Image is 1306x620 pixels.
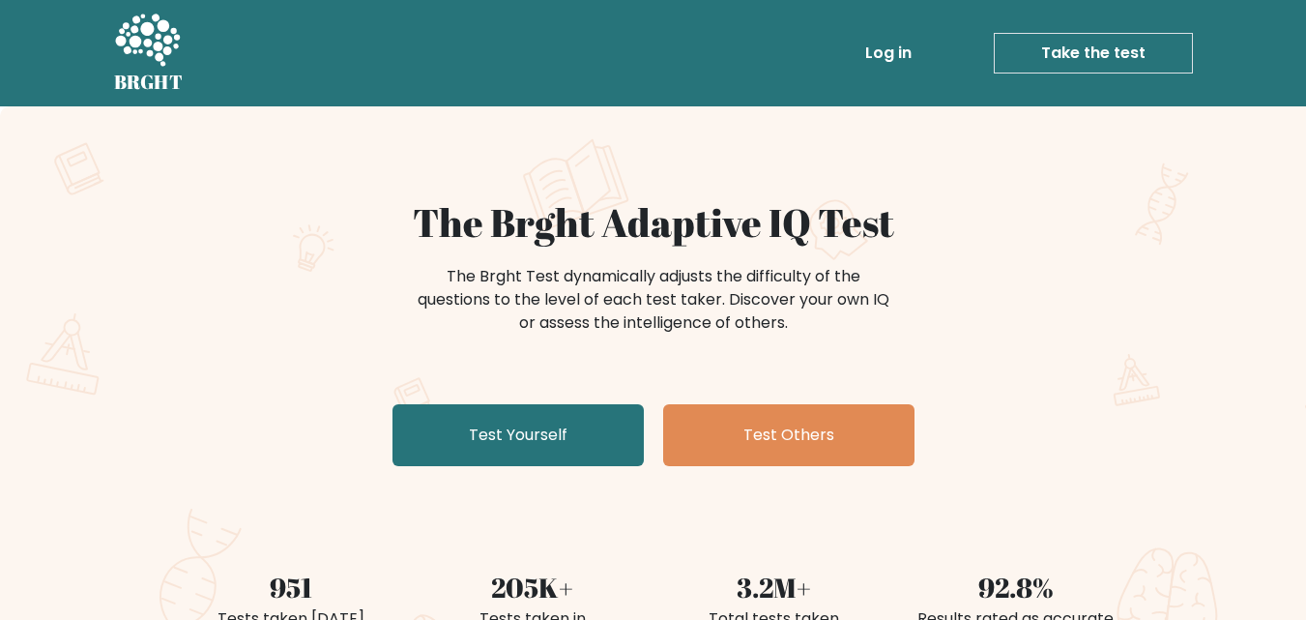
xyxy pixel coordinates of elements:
[412,265,895,335] div: The Brght Test dynamically adjusts the difficulty of the questions to the level of each test take...
[994,33,1193,74] a: Take the test
[114,8,184,99] a: BRGHT
[182,199,1125,246] h1: The Brght Adaptive IQ Test
[182,567,400,607] div: 951
[907,567,1125,607] div: 92.8%
[114,71,184,94] h5: BRGHT
[857,34,919,73] a: Log in
[423,567,642,607] div: 205K+
[392,404,644,466] a: Test Yourself
[663,404,914,466] a: Test Others
[665,567,884,607] div: 3.2M+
